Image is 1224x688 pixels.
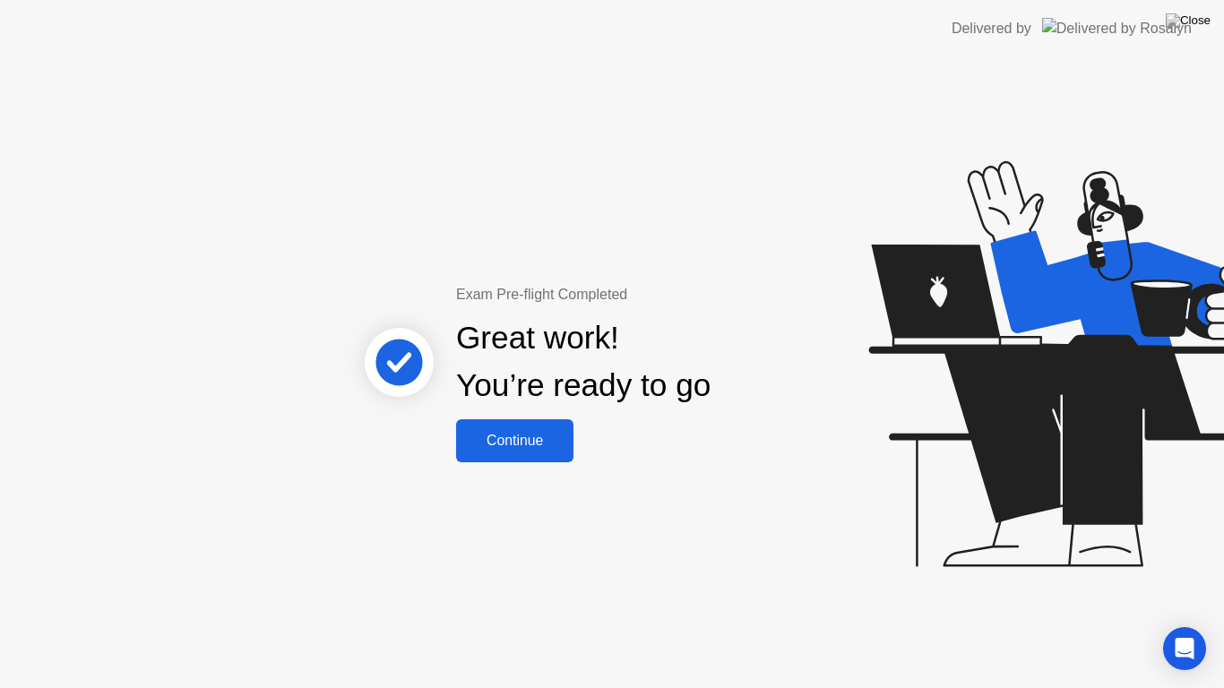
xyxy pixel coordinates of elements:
[1163,627,1206,670] div: Open Intercom Messenger
[456,314,711,409] div: Great work! You’re ready to go
[1166,13,1211,28] img: Close
[456,419,573,462] button: Continue
[1042,18,1192,39] img: Delivered by Rosalyn
[461,433,568,449] div: Continue
[456,284,826,305] div: Exam Pre-flight Completed
[952,18,1031,39] div: Delivered by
